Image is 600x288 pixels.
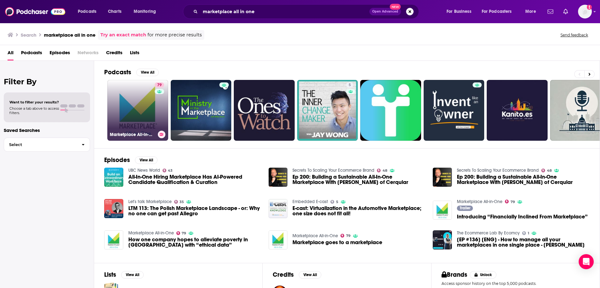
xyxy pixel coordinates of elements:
[135,156,158,164] button: View All
[179,201,184,203] span: 35
[9,100,59,104] span: Want to filter your results?
[273,271,294,279] h2: Credits
[292,174,425,185] a: Ep 200: Building a Sustainable All-In-One Marketplace With David Friedrichs of Cerqular
[433,168,452,187] img: Ep 200: Building a Sustainable All-In-One Marketplace With David Friedrichs of Cerqular
[128,168,160,173] a: UBC News World
[21,48,42,60] a: Podcasts
[4,127,90,133] p: Saved Searches
[78,48,99,60] span: Networks
[457,174,590,185] span: Ep 200: Building a Sustainable All-In-One Marketplace With [PERSON_NAME] of Cerqular
[128,230,174,236] a: Marketplace All-in-One
[104,156,130,164] h2: Episodes
[578,5,592,18] span: Logged in as TaftCommunications
[369,8,401,15] button: Open AdvancedNew
[442,271,468,279] h2: Brands
[50,48,70,60] a: Episodes
[269,199,288,218] a: E-cast: Virtualization in the Automotive Marketplace; one size does not fit all!
[292,174,425,185] span: Ep 200: Building a Sustainable All-In-One Marketplace With [PERSON_NAME] of Cerqular
[269,168,288,187] img: Ep 200: Building a Sustainable All-In-One Marketplace With David Friedrichs of Cerqular
[106,48,122,60] a: Credits
[292,240,382,245] a: Marketplace goes to a marketplace
[460,206,470,210] span: Trailer
[442,281,590,286] p: Access sponsor history on the top 5,000 podcasts.
[128,174,261,185] span: All-In-One Hiring Marketplace Has AI-Powered Candidate Qualification & Curation
[130,48,139,60] a: Lists
[4,138,90,152] button: Select
[457,168,539,173] a: Secrets To Scaling Your Ecommerce Brand
[157,82,162,88] span: 79
[104,271,116,279] h2: Lists
[104,68,131,76] h2: Podcasts
[457,230,520,236] a: The Ecommerce Lab By Ecomcy
[182,232,186,235] span: 79
[478,7,521,17] button: open menu
[541,169,552,172] a: 48
[163,169,173,172] a: 43
[547,169,552,172] span: 48
[457,214,588,219] span: Introducing “Financially Inclined From Marketplace”
[457,237,590,248] a: [EP #136] [ENG] - How to manage all your marketplaces in one single place - Georgi Damyanov
[147,31,202,39] span: for more precise results
[299,271,321,279] button: View All
[104,7,125,17] a: Charts
[168,169,173,172] span: 43
[108,7,121,16] span: Charts
[587,5,592,10] svg: Add a profile image
[128,199,172,204] a: Let's talk Marketplace
[176,231,186,235] a: 79
[9,106,59,115] span: Choose a tab above to access filters.
[390,4,401,10] span: New
[136,69,159,76] button: View All
[73,7,104,17] button: open menu
[128,237,261,248] a: How one company hopes to alleviate poverty in India with “ethical data”
[377,169,387,172] a: 48
[433,201,452,220] img: Introducing “Financially Inclined From Marketplace”
[100,31,146,39] a: Try an exact match
[121,271,144,279] button: View All
[561,6,571,17] a: Show notifications dropdown
[505,200,515,203] a: 79
[128,206,261,216] a: LTM 113: The Polish Marketplace Landscape - or: Why no one can get past Allegro
[482,7,512,16] span: For Podcasters
[269,230,288,249] img: Marketplace goes to a marketplace
[346,82,353,87] a: 5
[44,32,95,38] h3: marketplace all in one
[78,7,96,16] span: Podcasts
[346,234,351,237] span: 79
[104,168,123,187] img: All-In-One Hiring Marketplace Has AI-Powered Candidate Qualification & Curation
[5,6,65,18] img: Podchaser - Follow, Share and Rate Podcasts
[336,201,338,203] span: 5
[457,237,590,248] span: [EP #136] [ENG] - How to manage all your marketplaces in one single place - [PERSON_NAME]
[579,254,594,269] div: Open Intercom Messenger
[511,201,515,203] span: 79
[174,200,184,204] a: 35
[200,7,369,17] input: Search podcasts, credits, & more...
[104,199,123,218] img: LTM 113: The Polish Marketplace Landscape - or: Why no one can get past Allegro
[21,32,36,38] h3: Search
[521,7,544,17] button: open menu
[292,168,374,173] a: Secrets To Scaling Your Ecommerce Brand
[110,132,155,137] h3: Marketplace All-in-One
[104,230,123,249] img: How one company hopes to alleviate poverty in India with “ethical data”
[292,206,425,216] a: E-cast: Virtualization in the Automotive Marketplace; one size does not fit all!
[525,7,536,16] span: More
[8,48,13,60] a: All
[330,200,338,204] a: 5
[442,7,479,17] button: open menu
[433,230,452,249] a: [EP #136] [ENG] - How to manage all your marketplaces in one single place - Georgi Damyanov
[545,6,556,17] a: Show notifications dropdown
